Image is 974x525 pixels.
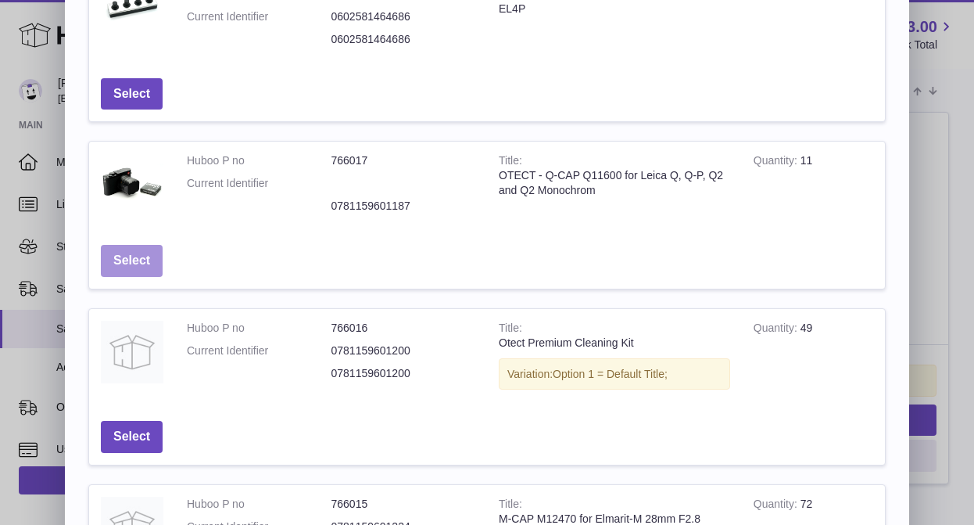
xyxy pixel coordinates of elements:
div: EL4P [499,2,730,16]
td: 11 [742,142,885,233]
dt: Current Identifier [187,176,331,191]
strong: Quantity [754,498,800,514]
dd: 0781159601187 [331,199,476,214]
dd: 0602581464686 [331,9,476,24]
dt: Huboo P no [187,153,331,168]
dd: 0781159601200 [331,343,476,358]
dt: Huboo P no [187,321,331,336]
dd: 766017 [331,153,476,168]
strong: Quantity [754,154,800,171]
button: Select [101,421,163,453]
strong: Title [499,154,522,171]
button: Select [101,245,163,277]
div: Otect Premium Cleaning Kit [499,336,730,351]
span: Option 1 = Default Title; [553,368,668,380]
strong: Title [499,498,522,514]
dt: Current Identifier [187,343,331,358]
div: Variation: [499,358,730,390]
dd: 0781159601200 [331,366,476,381]
dd: 766015 [331,497,476,512]
strong: Quantity [754,322,800,338]
button: Select [101,78,163,110]
img: Otect Premium Cleaning Kit [101,321,163,383]
dt: Current Identifier [187,9,331,24]
td: 49 [742,309,885,410]
img: OTECT - Q-CAP Q11600 for Leica Q, Q-P, Q2 and Q2 Monochrom [101,153,163,216]
dt: Huboo P no [187,497,331,512]
div: OTECT - Q-CAP Q11600 for Leica Q, Q-P, Q2 and Q2 Monochrom [499,168,730,198]
dd: 0602581464686 [331,32,476,47]
dd: 766016 [331,321,476,336]
strong: Title [499,322,522,338]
